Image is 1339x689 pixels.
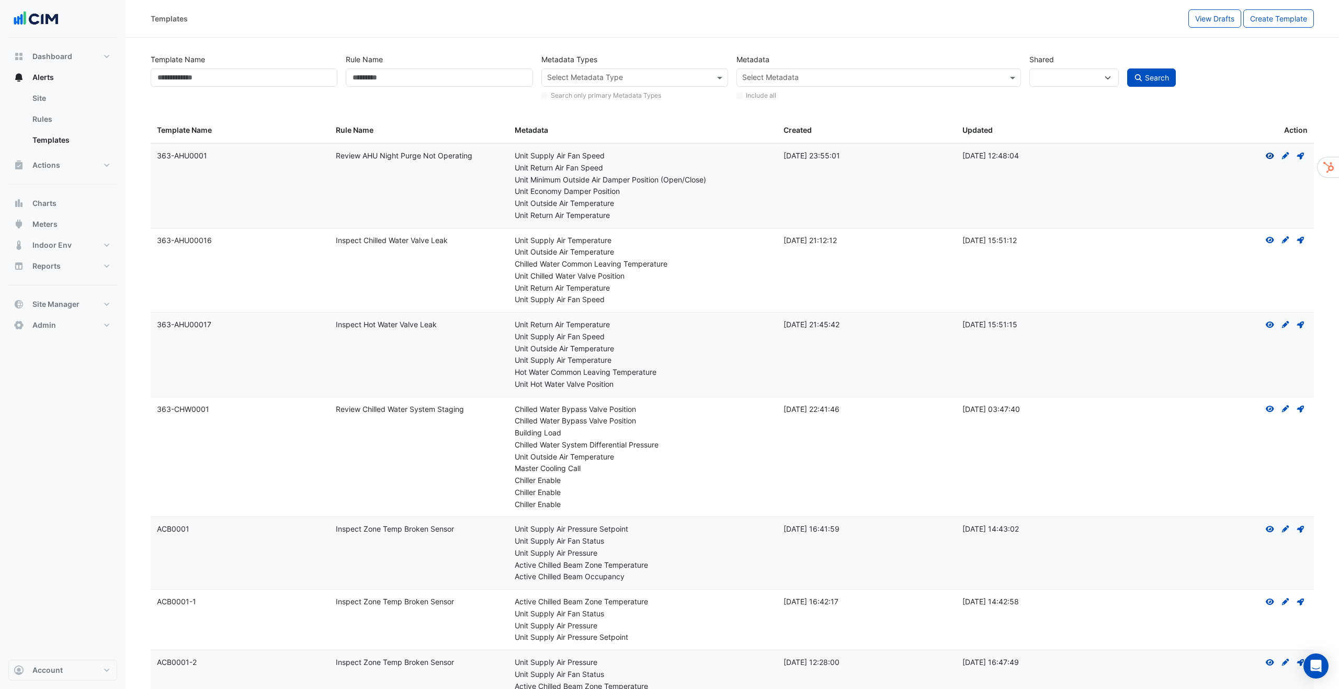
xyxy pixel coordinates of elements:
[962,404,1129,416] div: [DATE] 03:47:40
[515,535,770,547] div: Unit Supply Air Fan Status
[8,67,117,88] button: Alerts
[515,559,770,571] div: Active Chilled Beam Zone Temperature
[515,487,770,499] div: Chiller Enable
[515,174,770,186] div: Unit Minimum Outside Air Damper Position (Open/Close)
[515,631,770,644] div: Unit Supply Air Pressure Setpoint
[8,46,117,67] button: Dashboard
[32,240,72,250] span: Indoor Env
[8,88,117,155] div: Alerts
[784,125,812,134] span: Created
[1281,320,1290,329] fa-icon: Create Draft - to edit a template, you first need to create a draft, and then submit it for appro...
[962,150,1129,162] div: [DATE] 12:48:04
[32,219,58,229] span: Meters
[962,319,1129,331] div: [DATE] 15:51:15
[515,331,770,343] div: Unit Supply Air Fan Speed
[1281,151,1290,160] fa-icon: Create Draft - to edit a template, you first need to create a draft, and then submit it for appro...
[546,72,623,85] div: Select Metadata Type
[1284,124,1308,136] span: Action
[515,657,770,669] div: Unit Supply Air Pressure
[157,150,323,162] div: 363-AHU0001
[8,315,117,336] button: Admin
[24,88,117,109] a: Site
[336,596,502,608] div: Inspect Zone Temp Broken Sensor
[1250,14,1307,23] span: Create Template
[784,657,950,669] div: [DATE] 12:28:00
[515,404,770,416] div: Chilled Water Bypass Valve Position
[515,427,770,439] div: Building Load
[8,235,117,256] button: Indoor Env
[32,160,60,170] span: Actions
[1281,236,1290,245] fa-icon: Create Draft - to edit a template, you first need to create a draft, and then submit it for appro...
[32,320,56,330] span: Admin
[1296,405,1306,414] fa-icon: Deploy
[746,91,776,100] label: Include all
[515,150,770,162] div: Unit Supply Air Fan Speed
[515,343,770,355] div: Unit Outside Air Temperature
[336,150,502,162] div: Review AHU Night Purge Not Operating
[784,235,950,247] div: [DATE] 21:12:12
[1265,320,1275,329] fa-icon: View
[736,50,769,68] label: Metadata
[8,294,117,315] button: Site Manager
[14,299,24,309] app-icon: Site Manager
[1296,151,1306,160] fa-icon: Deploy
[1188,9,1241,28] button: View Drafts
[784,150,950,162] div: [DATE] 23:55:01
[515,210,770,222] div: Unit Return Air Temperature
[1296,524,1306,533] fa-icon: Deploy
[515,620,770,632] div: Unit Supply Air Pressure
[1195,14,1234,23] span: View Drafts
[515,475,770,487] div: Chiller Enable
[8,155,117,176] button: Actions
[962,657,1129,669] div: [DATE] 16:47:49
[515,319,770,331] div: Unit Return Air Temperature
[1296,658,1306,667] fa-icon: Deploy
[8,660,117,681] button: Account
[515,596,770,608] div: Active Chilled Beam Zone Temperature
[962,235,1129,247] div: [DATE] 15:51:12
[157,657,323,669] div: ACB0001-2
[1265,597,1275,606] fa-icon: View
[515,669,770,681] div: Unit Supply Air Fan Status
[741,72,799,85] div: Select Metadata
[515,415,770,427] div: Chilled Water Bypass Valve Position
[1145,73,1169,82] span: Search
[1281,658,1290,667] fa-icon: Create Draft - to edit a template, you first need to create a draft, and then submit it for appro...
[962,125,993,134] span: Updated
[1265,405,1275,414] fa-icon: View
[784,523,950,535] div: [DATE] 16:41:59
[8,256,117,277] button: Reports
[336,125,373,134] span: Rule Name
[551,91,661,100] label: Search only primary Metadata Types
[515,246,770,258] div: Unit Outside Air Temperature
[32,299,80,309] span: Site Manager
[515,378,770,391] div: Unit Hot Water Valve Position
[32,51,72,62] span: Dashboard
[24,130,117,151] a: Templates
[515,366,770,378] div: Hot Water Common Leaving Temperature
[1243,9,1314,28] button: Create Template
[515,499,770,511] div: Chiller Enable
[336,235,502,247] div: Inspect Chilled Water Valve Leak
[336,523,502,535] div: Inspect Zone Temp Broken Sensor
[962,523,1129,535] div: [DATE] 14:43:02
[962,596,1129,608] div: [DATE] 14:42:58
[151,13,188,24] div: Templates
[1265,658,1275,667] fa-icon: View
[1303,653,1329,679] div: Open Intercom Messenger
[515,198,770,210] div: Unit Outside Air Temperature
[157,523,323,535] div: ACB0001
[32,665,63,675] span: Account
[14,320,24,330] app-icon: Admin
[157,404,323,416] div: 363-CHW0001
[1281,524,1290,533] fa-icon: Create Draft - to edit a template, you first need to create a draft, and then submit it for appro...
[515,162,770,174] div: Unit Return Air Fan Speed
[515,258,770,270] div: Chilled Water Common Leaving Temperature
[515,125,548,134] span: Metadata
[1281,597,1290,606] fa-icon: Create Draft - to edit a template, you first need to create a draft, and then submit it for appro...
[1296,320,1306,329] fa-icon: Deploy
[515,463,770,475] div: Master Cooling Call
[515,451,770,463] div: Unit Outside Air Temperature
[157,125,212,134] span: Template Name
[32,72,54,83] span: Alerts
